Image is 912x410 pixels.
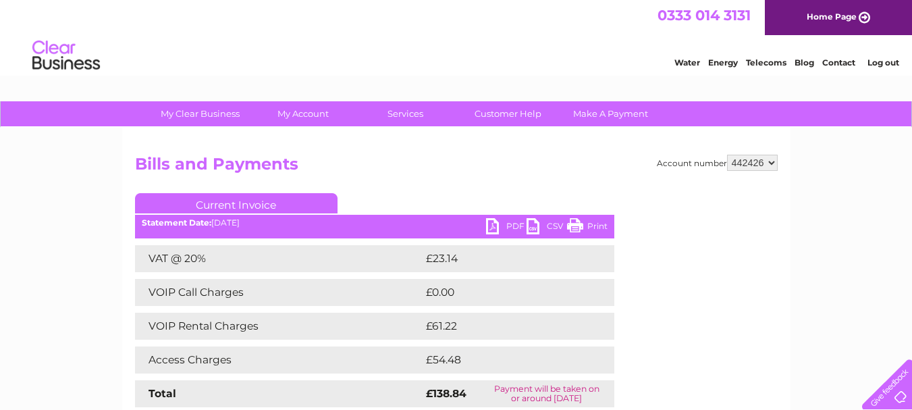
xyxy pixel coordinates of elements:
a: Log out [867,57,899,68]
a: Telecoms [746,57,786,68]
strong: £138.84 [426,387,466,400]
img: logo.png [32,35,101,76]
a: Make A Payment [555,101,666,126]
a: Services [350,101,461,126]
a: PDF [486,218,527,238]
b: Statement Date: [142,217,211,228]
td: £54.48 [423,347,588,374]
td: VAT @ 20% [135,245,423,272]
a: My Clear Business [144,101,256,126]
a: Current Invoice [135,193,338,213]
div: Clear Business is a trading name of Verastar Limited (registered in [GEOGRAPHIC_DATA] No. 3667643... [138,7,776,66]
h2: Bills and Payments [135,155,778,180]
a: My Account [247,101,358,126]
td: £0.00 [423,279,583,306]
td: VOIP Rental Charges [135,313,423,340]
td: Access Charges [135,347,423,374]
a: Print [567,218,608,238]
a: Water [674,57,700,68]
div: Account number [657,155,778,171]
a: Contact [822,57,855,68]
td: VOIP Call Charges [135,279,423,306]
td: Payment will be taken on or around [DATE] [479,380,614,407]
a: CSV [527,218,567,238]
strong: Total [149,387,176,400]
a: Customer Help [452,101,564,126]
a: Blog [795,57,814,68]
td: £23.14 [423,245,586,272]
a: 0333 014 3131 [658,7,751,24]
td: £61.22 [423,313,585,340]
div: [DATE] [135,218,614,228]
a: Energy [708,57,738,68]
